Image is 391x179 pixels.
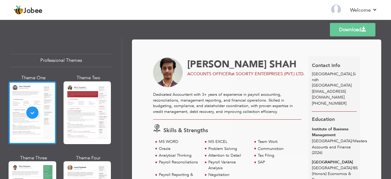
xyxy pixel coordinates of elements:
[65,155,112,161] div: Theme Four
[350,6,377,14] a: Welcome
[330,23,375,36] a: Download
[65,75,112,81] div: Theme Two
[24,8,42,14] span: Jobee
[331,5,341,14] img: Profile Img
[14,5,42,15] a: Jobee
[10,54,112,67] div: Professional Themes
[14,5,24,15] img: jobee.io
[10,155,57,161] div: Theme Three
[10,75,57,81] div: Theme One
